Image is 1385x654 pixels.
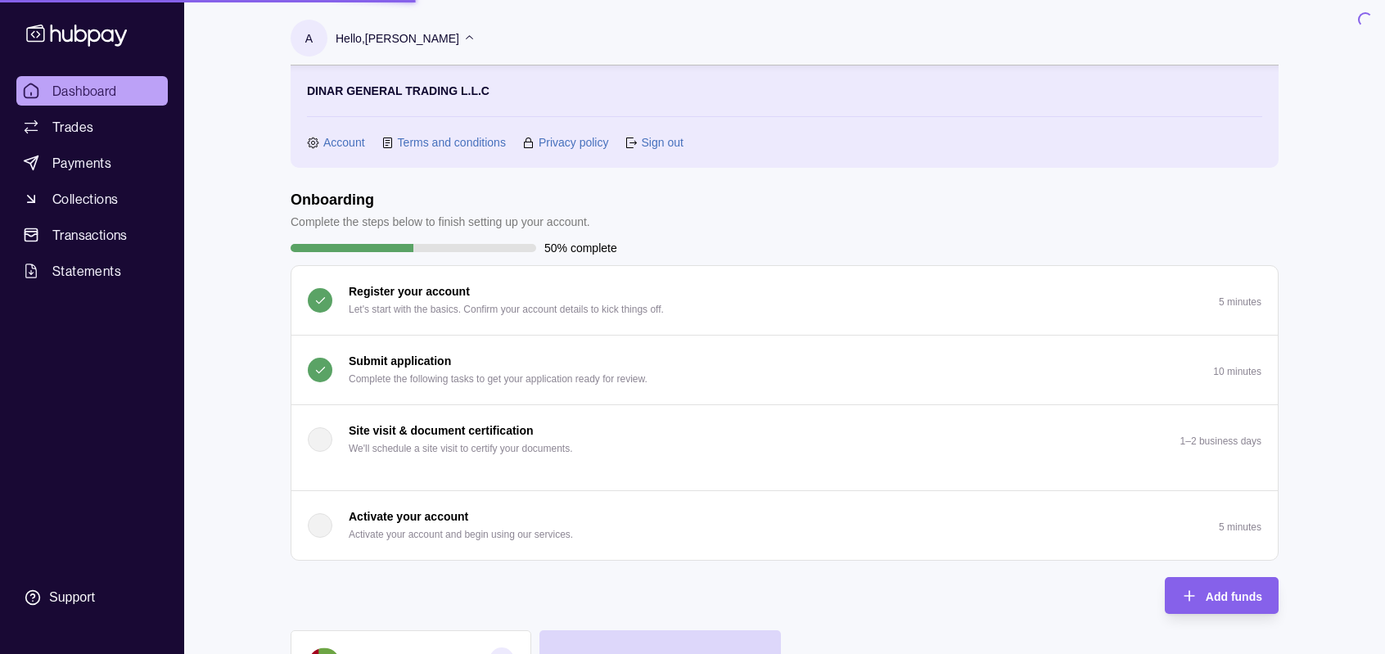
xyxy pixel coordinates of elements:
[1213,366,1261,377] p: 10 minutes
[1180,435,1261,447] p: 1–2 business days
[305,29,313,47] p: A
[52,189,118,209] span: Collections
[291,491,1278,560] button: Activate your account Activate your account and begin using our services.5 minutes
[398,133,506,151] a: Terms and conditions
[349,525,573,543] p: Activate your account and begin using our services.
[349,440,573,458] p: We'll schedule a site visit to certify your documents.
[291,336,1278,404] button: Submit application Complete the following tasks to get your application ready for review.10 minutes
[349,282,470,300] p: Register your account
[52,153,111,173] span: Payments
[307,82,489,100] p: DINAR GENERAL TRADING L.L.C
[641,133,683,151] a: Sign out
[52,261,121,281] span: Statements
[291,191,590,209] h1: Onboarding
[52,117,93,137] span: Trades
[52,225,128,245] span: Transactions
[349,370,647,388] p: Complete the following tasks to get your application ready for review.
[291,213,590,231] p: Complete the steps below to finish setting up your account.
[1206,590,1262,603] span: Add funds
[291,266,1278,335] button: Register your account Let's start with the basics. Confirm your account details to kick things of...
[16,112,168,142] a: Trades
[16,256,168,286] a: Statements
[16,76,168,106] a: Dashboard
[349,422,534,440] p: Site visit & document certification
[349,300,664,318] p: Let's start with the basics. Confirm your account details to kick things off.
[52,81,117,101] span: Dashboard
[544,239,617,257] p: 50% complete
[1219,296,1261,308] p: 5 minutes
[49,589,95,607] div: Support
[16,148,168,178] a: Payments
[16,184,168,214] a: Collections
[16,580,168,615] a: Support
[336,29,459,47] p: Hello, [PERSON_NAME]
[349,507,468,525] p: Activate your account
[1219,521,1261,533] p: 5 minutes
[349,352,451,370] p: Submit application
[291,405,1278,474] button: Site visit & document certification We'll schedule a site visit to certify your documents.1–2 bus...
[291,474,1278,490] div: Site visit & document certification We'll schedule a site visit to certify your documents.1–2 bus...
[539,133,609,151] a: Privacy policy
[16,220,168,250] a: Transactions
[1165,577,1279,614] button: Add funds
[323,133,365,151] a: Account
